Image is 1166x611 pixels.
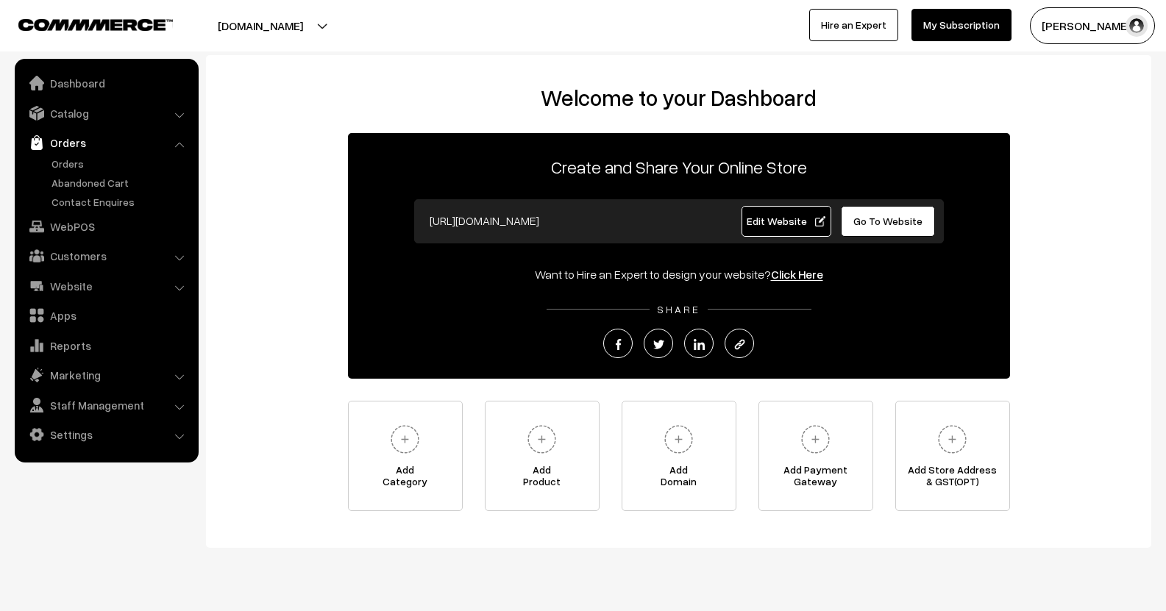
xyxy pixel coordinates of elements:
[18,332,193,359] a: Reports
[911,9,1012,41] a: My Subscription
[1126,15,1148,37] img: user
[853,215,923,227] span: Go To Website
[486,464,599,493] span: Add Product
[48,194,193,210] a: Contact Enquires
[622,401,736,511] a: AddDomain
[18,70,193,96] a: Dashboard
[18,243,193,269] a: Customers
[658,419,699,460] img: plus.svg
[385,419,425,460] img: plus.svg
[18,213,193,240] a: WebPOS
[18,392,193,418] a: Staff Management
[747,215,825,227] span: Edit Website
[841,206,936,237] a: Go To Website
[895,401,1010,511] a: Add Store Address& GST(OPT)
[349,464,462,493] span: Add Category
[166,7,355,44] button: [DOMAIN_NAME]
[18,100,193,126] a: Catalog
[1030,7,1155,44] button: [PERSON_NAME]
[758,401,873,511] a: Add PaymentGateway
[48,156,193,171] a: Orders
[522,419,562,460] img: plus.svg
[742,206,831,237] a: Edit Website
[622,464,736,493] span: Add Domain
[771,267,823,282] a: Click Here
[18,362,193,388] a: Marketing
[18,15,147,32] a: COMMMERCE
[48,175,193,190] a: Abandoned Cart
[348,265,1010,283] div: Want to Hire an Expert to design your website?
[221,85,1137,111] h2: Welcome to your Dashboard
[348,154,1010,180] p: Create and Share Your Online Store
[896,464,1009,493] span: Add Store Address & GST(OPT)
[18,421,193,448] a: Settings
[759,464,872,493] span: Add Payment Gateway
[18,302,193,329] a: Apps
[485,401,600,511] a: AddProduct
[18,273,193,299] a: Website
[18,129,193,156] a: Orders
[932,419,973,460] img: plus.svg
[18,19,173,30] img: COMMMERCE
[795,419,836,460] img: plus.svg
[650,303,708,315] span: SHARE
[809,9,898,41] a: Hire an Expert
[348,401,463,511] a: AddCategory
